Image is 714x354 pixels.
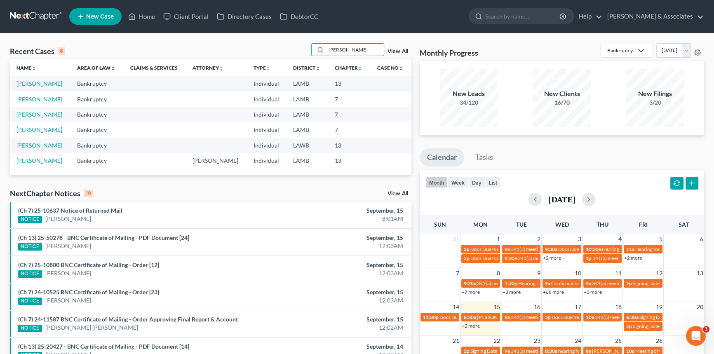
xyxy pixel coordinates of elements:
td: LAMB [287,76,328,91]
span: Confirmation hearing for [PERSON_NAME] [551,280,645,286]
td: Bankruptcy [70,138,124,153]
a: DebtorCC [276,9,322,24]
span: 15 [493,302,501,312]
div: New Clients [533,89,591,98]
a: [PERSON_NAME] [PERSON_NAME] [45,324,138,332]
div: NOTICE [18,216,42,223]
td: LAWB [287,138,328,153]
a: [PERSON_NAME] [16,157,62,164]
button: day [468,177,485,188]
div: New Filings [626,89,684,98]
a: Attorneyunfold_more [193,65,224,71]
a: (Ch 13) 25-20427 - BNC Certificate of Mailing - PDF Document [14] [18,343,189,350]
h3: Monthly Progress [420,48,478,58]
a: [PERSON_NAME] [45,215,91,223]
td: Bankruptcy [70,122,124,138]
span: 9:30a [545,246,557,252]
span: 24 [574,336,582,346]
td: Individual [247,153,287,168]
span: 341(a) meeting for [PERSON_NAME] [511,246,590,252]
i: unfold_more [31,66,36,71]
a: (Ch 7) 25-10800 BNC Certificate of Mailing - Order [12] [18,261,159,268]
span: 1 [703,326,709,333]
td: Individual [247,91,287,107]
span: 22 [493,336,501,346]
a: [PERSON_NAME] [45,269,91,277]
a: +3 more [503,289,521,295]
a: Nameunfold_more [16,65,36,71]
a: +2 more [543,255,561,261]
div: Recent Cases [10,46,65,56]
td: LAMB [287,122,328,138]
a: Home [124,9,159,24]
span: 5p [545,314,551,320]
a: View All [388,49,408,54]
span: 25 [614,336,622,346]
span: [PERSON_NAME] - Criminal [592,348,653,354]
span: 2p [626,323,632,329]
span: 16 [533,302,541,312]
a: Area of Lawunfold_more [77,65,115,71]
span: 9a [505,314,510,320]
span: 10:30a [586,246,601,252]
button: week [448,177,468,188]
div: September, 15 [280,206,403,215]
td: Bankruptcy [70,76,124,91]
span: Hearing for [PERSON_NAME] [602,246,666,252]
button: list [485,177,501,188]
a: [PERSON_NAME] [45,242,91,250]
i: unfold_more [358,66,363,71]
a: [PERSON_NAME] [16,142,62,149]
td: 7 [328,91,371,107]
span: 20 [696,302,704,312]
div: 34/120 [440,98,498,107]
td: LAMB [287,91,328,107]
div: September, 15 [280,288,403,296]
a: Chapterunfold_more [335,65,363,71]
span: 2p [464,348,470,354]
a: (Ch 7) 25-10637 Notice of Returned Mail [18,207,122,214]
span: 7 [455,268,460,278]
span: 341(a) meeting for [PERSON_NAME] [595,314,674,320]
a: (Ch 7) 24-11587 BNC Certificate of Mailing - Order Approving Final Report & Account [18,316,238,323]
a: +2 more [462,323,480,329]
span: Hearing for [PERSON_NAME] [635,246,700,252]
div: 16/70 [533,98,591,107]
span: 341(a) meeting for [PERSON_NAME] [511,348,590,354]
span: 6:30a [626,314,639,320]
td: Individual [247,76,287,91]
span: 1:30p [505,280,517,286]
td: Individual [247,107,287,122]
td: 13 [328,76,371,91]
i: unfold_more [219,66,224,71]
span: 9a [505,348,510,354]
td: Bankruptcy [70,107,124,122]
span: Docs Due for [PERSON_NAME] [470,255,538,261]
div: 10 [84,190,93,197]
span: 11:30p [423,314,439,320]
span: Docs Due for [PERSON_NAME] [439,314,507,320]
div: 12:02AM [280,324,403,332]
th: Claims & Services [124,59,186,76]
span: 9a [545,280,550,286]
span: 5 [658,234,663,244]
span: 341(a) meeting for [PERSON_NAME] [477,280,557,286]
span: 14 [452,302,460,312]
span: 4 [618,234,622,244]
span: 31 [452,234,460,244]
span: 10 [574,268,582,278]
span: hearing for [PERSON_NAME] [558,348,622,354]
a: +3 more [584,289,602,295]
span: Wed [555,221,568,228]
span: 9 [536,268,541,278]
td: Individual [247,138,287,153]
span: Tue [516,221,526,228]
span: 341(a) meeting for [PERSON_NAME] [518,255,597,261]
button: month [425,177,448,188]
iframe: Intercom live chat [686,326,706,346]
span: 8:30a [464,314,476,320]
td: 13 [328,138,371,153]
input: Search by name... [326,44,384,56]
td: [PERSON_NAME] [186,153,247,168]
span: 10a [626,348,634,354]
